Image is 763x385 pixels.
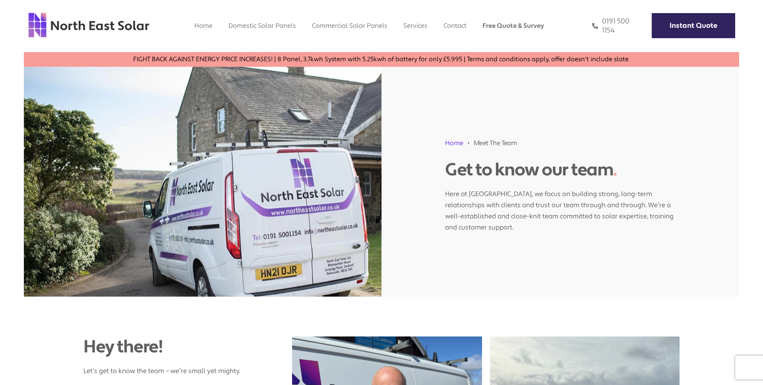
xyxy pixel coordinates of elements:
a: Home [194,21,213,30]
img: NE SOLAR VAN [24,67,381,297]
div: Hey there! [83,336,292,358]
a: Contact [443,21,467,30]
span: Meet The Team [474,138,517,148]
img: north east solar logo [28,12,150,38]
a: Commercial Solar Panels [312,21,387,30]
h1: Get to know our team [445,159,676,181]
a: Domestic Solar Panels [229,21,296,30]
a: Home [445,139,463,147]
span: . [613,159,617,181]
img: phone icon [592,17,598,35]
p: Let’s get to know the team – we’re small yet mighty. [83,358,292,377]
a: Free Quote & Survey [482,21,544,30]
a: Instant Quote [652,13,735,38]
img: 211688_forward_arrow_icon.svg [467,138,471,148]
p: Here at [GEOGRAPHIC_DATA], we focus on building strong, long-term relationships with clients and ... [445,181,676,233]
a: Services [403,21,428,30]
a: 0191 500 1154 [588,17,640,35]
